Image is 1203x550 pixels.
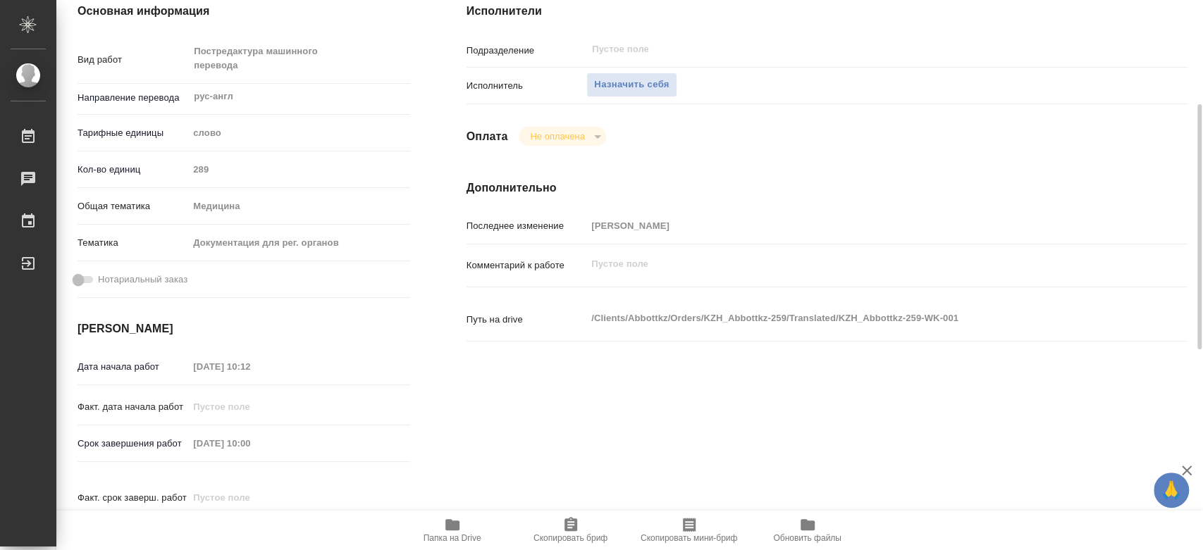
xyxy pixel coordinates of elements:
[467,128,508,145] h4: Оплата
[78,491,188,505] p: Факт. срок заверш. работ
[467,258,587,273] p: Комментарий к работе
[641,533,737,543] span: Скопировать мини-бриф
[586,73,677,97] button: Назначить себя
[78,236,188,250] p: Тематика
[188,194,409,218] div: Медицина
[630,511,748,550] button: Скопировать мини-бриф
[188,396,311,417] input: Пустое поле
[533,533,607,543] span: Скопировать бриф
[78,163,188,177] p: Кол-во единиц
[78,53,188,67] p: Вид работ
[1159,475,1183,505] span: 🙏
[78,360,188,374] p: Дата начала работ
[78,400,188,414] p: Факт. дата начала работ
[98,273,187,287] span: Нотариальный заказ
[188,231,409,255] div: Документация для рег. органов
[78,437,188,451] p: Срок завершения работ
[188,356,311,377] input: Пустое поле
[526,130,588,142] button: Не оплачена
[519,127,605,146] div: Не оплачена
[188,433,311,454] input: Пустое поле
[78,3,410,20] h4: Основная информация
[78,320,410,337] h4: [PERSON_NAME]
[512,511,630,550] button: Скопировать бриф
[467,219,587,233] p: Последнее изменение
[1154,473,1189,508] button: 🙏
[467,44,587,58] p: Подразделение
[467,180,1187,196] h4: Дополнительно
[78,199,188,213] p: Общая тематика
[586,215,1127,236] input: Пустое поле
[467,313,587,327] p: Путь на drive
[424,533,481,543] span: Папка на Drive
[188,159,409,180] input: Пустое поле
[188,487,311,508] input: Пустое поле
[78,126,188,140] p: Тарифные единицы
[591,41,1094,58] input: Пустое поле
[773,533,841,543] span: Обновить файлы
[188,121,409,145] div: слово
[393,511,512,550] button: Папка на Drive
[586,306,1127,330] textarea: /Clients/Abbottkz/Orders/KZH_Abbottkz-259/Translated/KZH_Abbottkz-259-WK-001
[748,511,867,550] button: Обновить файлы
[467,3,1187,20] h4: Исполнители
[594,77,669,93] span: Назначить себя
[78,91,188,105] p: Направление перевода
[467,79,587,93] p: Исполнитель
